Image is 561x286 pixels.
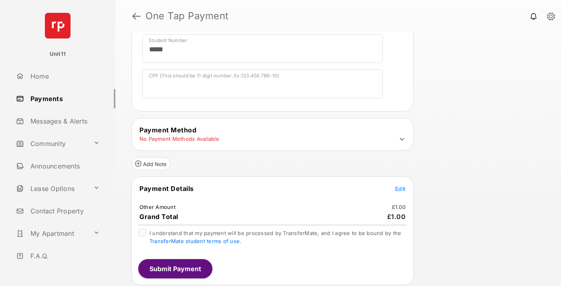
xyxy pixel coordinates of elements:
span: Payment Method [139,126,196,134]
td: No Payment Methods Available [139,135,220,142]
td: £1.00 [391,203,406,211]
a: TransferMate student terms of use. [149,238,241,244]
strong: One Tap Payment [145,11,229,21]
button: Submit Payment [138,259,212,278]
span: Grand Total [139,213,178,221]
a: My Apartment [13,224,90,243]
a: F.A.Q. [13,246,115,266]
td: Other Amount [139,203,176,211]
a: Messages & Alerts [13,112,115,131]
span: I understand that my payment will be processed by TransferMate, and I agree to be bound by the [149,230,401,244]
button: Add Note [131,157,170,170]
span: Edit [395,185,406,192]
a: Home [13,67,115,86]
a: Lease Options [13,179,90,198]
a: Community [13,134,90,153]
a: Announcements [13,156,115,176]
a: Contact Property [13,201,115,221]
p: Unit11 [50,50,66,58]
button: Edit [395,185,406,193]
span: Payment Details [139,185,194,193]
img: svg+xml;base64,PHN2ZyB4bWxucz0iaHR0cDovL3d3dy53My5vcmcvMjAwMC9zdmciIHdpZHRoPSI2NCIgaGVpZ2h0PSI2NC... [45,13,71,39]
a: Payments [13,89,115,108]
span: £1.00 [387,213,406,221]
